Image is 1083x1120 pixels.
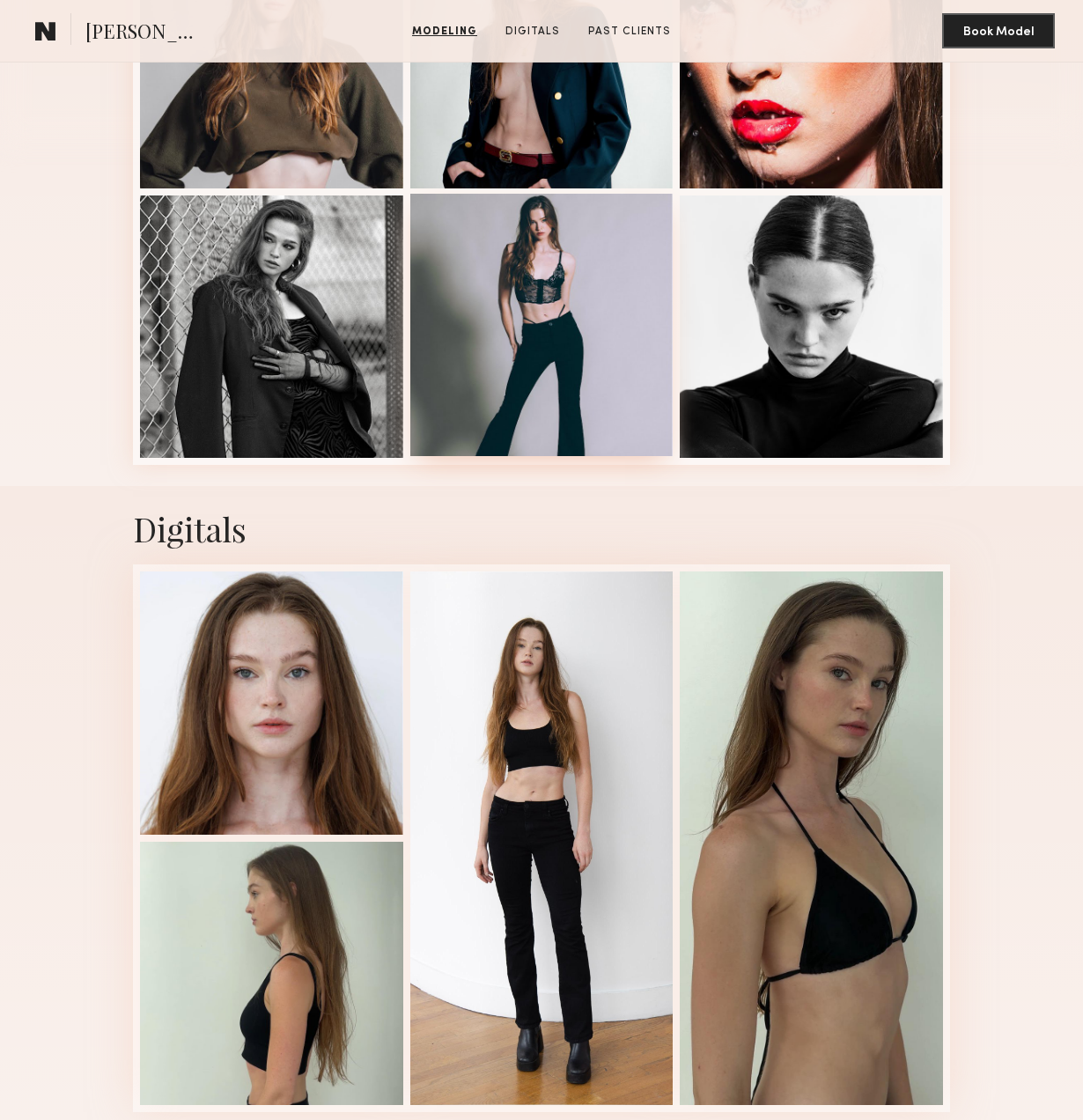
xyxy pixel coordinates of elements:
a: Digitals [498,24,567,40]
button: Book Model [942,13,1055,48]
div: Digitals [133,507,950,550]
a: Past Clients [581,24,678,40]
a: Book Model [942,23,1055,38]
a: Modeling [405,24,484,40]
span: [PERSON_NAME] [85,18,208,48]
